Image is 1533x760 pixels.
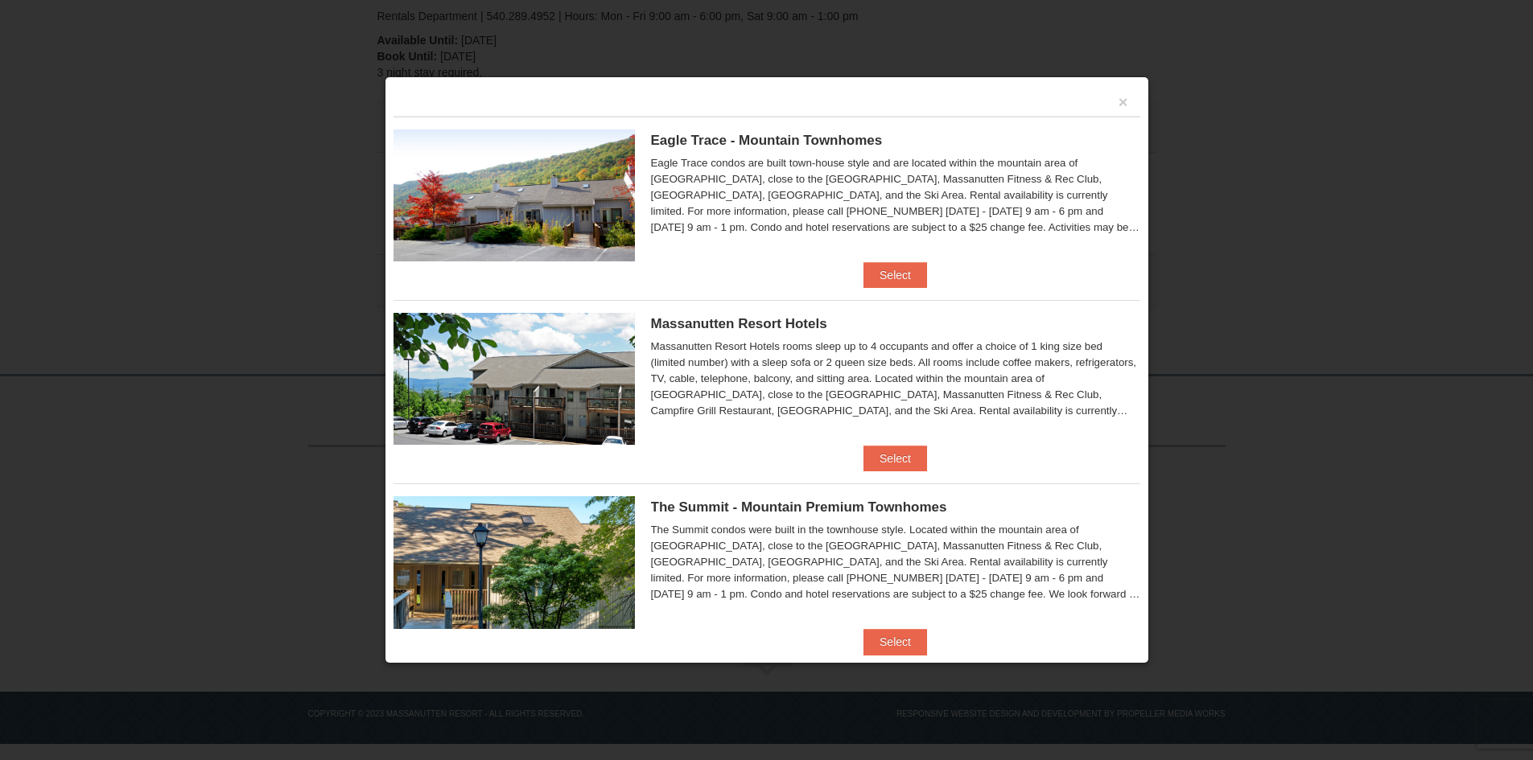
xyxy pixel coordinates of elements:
img: 19219034-1-0eee7e00.jpg [394,496,635,628]
img: 19218983-1-9b289e55.jpg [394,129,635,261]
div: Massanutten Resort Hotels rooms sleep up to 4 occupants and offer a choice of 1 king size bed (li... [651,339,1140,419]
img: 19219026-1-e3b4ac8e.jpg [394,313,635,445]
span: Massanutten Resort Hotels [651,316,827,331]
div: The Summit condos were built in the townhouse style. Located within the mountain area of [GEOGRAP... [651,522,1140,602]
button: Select [863,262,927,288]
button: × [1119,94,1128,110]
span: The Summit - Mountain Premium Townhomes [651,499,947,515]
span: Eagle Trace - Mountain Townhomes [651,133,883,148]
button: Select [863,446,927,471]
button: Select [863,629,927,655]
div: Eagle Trace condos are built town-house style and are located within the mountain area of [GEOGRA... [651,155,1140,236]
